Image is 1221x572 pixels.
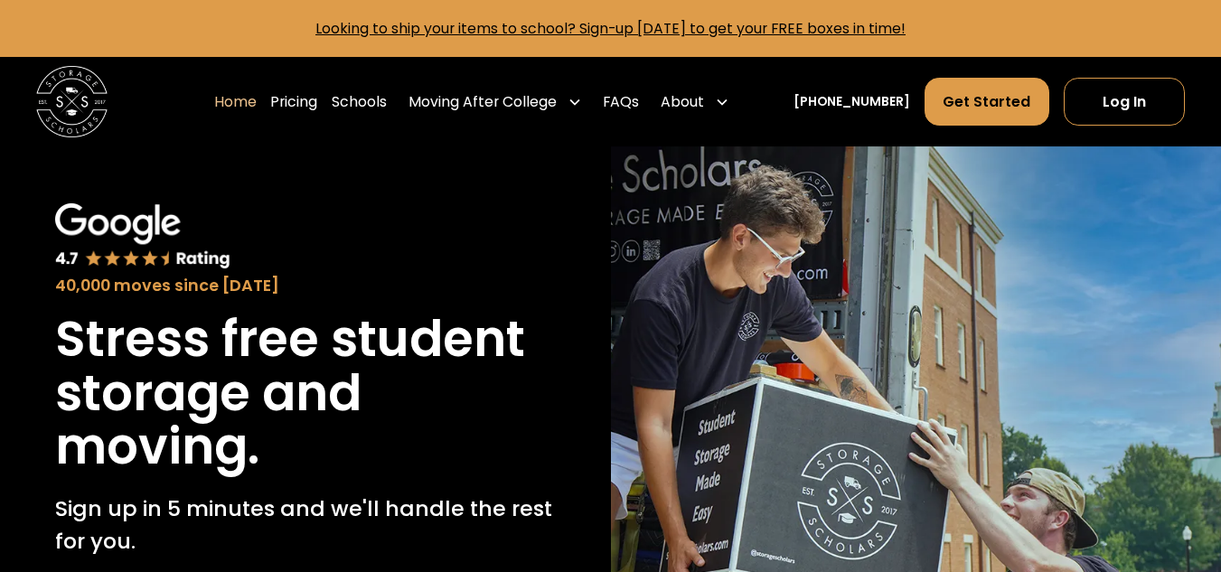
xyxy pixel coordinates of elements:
p: Sign up in 5 minutes and we'll handle the rest for you. [55,492,556,557]
a: Looking to ship your items to school? Sign-up [DATE] to get your FREE boxes in time! [315,18,906,39]
div: 40,000 moves since [DATE] [55,274,556,298]
a: Log In [1064,78,1185,126]
img: Google 4.7 star rating [55,203,230,270]
a: Get Started [925,78,1050,126]
div: Moving After College [401,77,588,127]
a: Schools [332,77,387,127]
a: FAQs [603,77,639,127]
div: Moving After College [409,91,557,113]
div: About [661,91,704,113]
a: Pricing [270,77,317,127]
img: Storage Scholars main logo [36,66,108,137]
a: Home [214,77,257,127]
h1: Stress free student storage and moving. [55,313,556,474]
a: [PHONE_NUMBER] [794,92,910,111]
div: About [653,77,736,127]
